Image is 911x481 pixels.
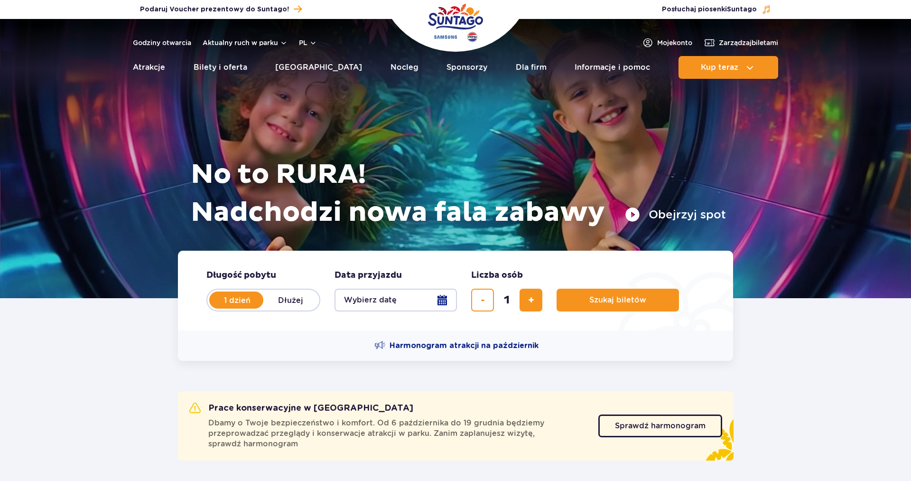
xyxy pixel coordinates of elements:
a: Podaruj Voucher prezentowy do Suntago! [140,3,302,16]
span: Harmonogram atrakcji na październik [390,340,539,351]
a: Atrakcje [133,56,165,79]
span: Zarządzaj biletami [719,38,778,47]
label: Dłużej [263,290,317,310]
span: Długość pobytu [206,270,276,281]
span: Podaruj Voucher prezentowy do Suntago! [140,5,289,14]
h2: Prace konserwacyjne w [GEOGRAPHIC_DATA] [189,403,413,414]
button: Wybierz datę [335,289,457,311]
a: Informacje i pomoc [575,56,650,79]
a: Zarządzajbiletami [704,37,778,48]
span: Kup teraz [701,63,738,72]
span: Moje konto [657,38,692,47]
a: Mojekonto [642,37,692,48]
span: Suntago [727,6,757,13]
a: Harmonogram atrakcji na październik [374,340,539,351]
button: dodaj bilet [520,289,542,311]
span: Sprawdź harmonogram [615,422,706,430]
button: pl [299,38,317,47]
a: Dla firm [516,56,547,79]
button: Posłuchaj piosenkiSuntago [662,5,771,14]
label: 1 dzień [210,290,264,310]
button: Obejrzyj spot [625,207,726,222]
button: Szukaj biletów [557,289,679,311]
input: liczba biletów [495,289,518,311]
a: Nocleg [390,56,418,79]
span: Dbamy o Twoje bezpieczeństwo i komfort. Od 6 października do 19 grudnia będziemy przeprowadzać pr... [208,418,587,449]
a: Sprawdź harmonogram [598,415,722,437]
a: Godziny otwarcia [133,38,191,47]
h1: No to RURA! Nadchodzi nowa fala zabawy [191,156,726,232]
span: Posłuchaj piosenki [662,5,757,14]
button: usuń bilet [471,289,494,311]
span: Szukaj biletów [589,296,646,304]
a: Sponsorzy [446,56,487,79]
button: Aktualny ruch w parku [203,39,288,47]
a: [GEOGRAPHIC_DATA] [275,56,362,79]
form: Planowanie wizyty w Park of Poland [178,251,733,330]
a: Bilety i oferta [194,56,247,79]
span: Liczba osób [471,270,523,281]
span: Data przyjazdu [335,270,402,281]
button: Kup teraz [679,56,778,79]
